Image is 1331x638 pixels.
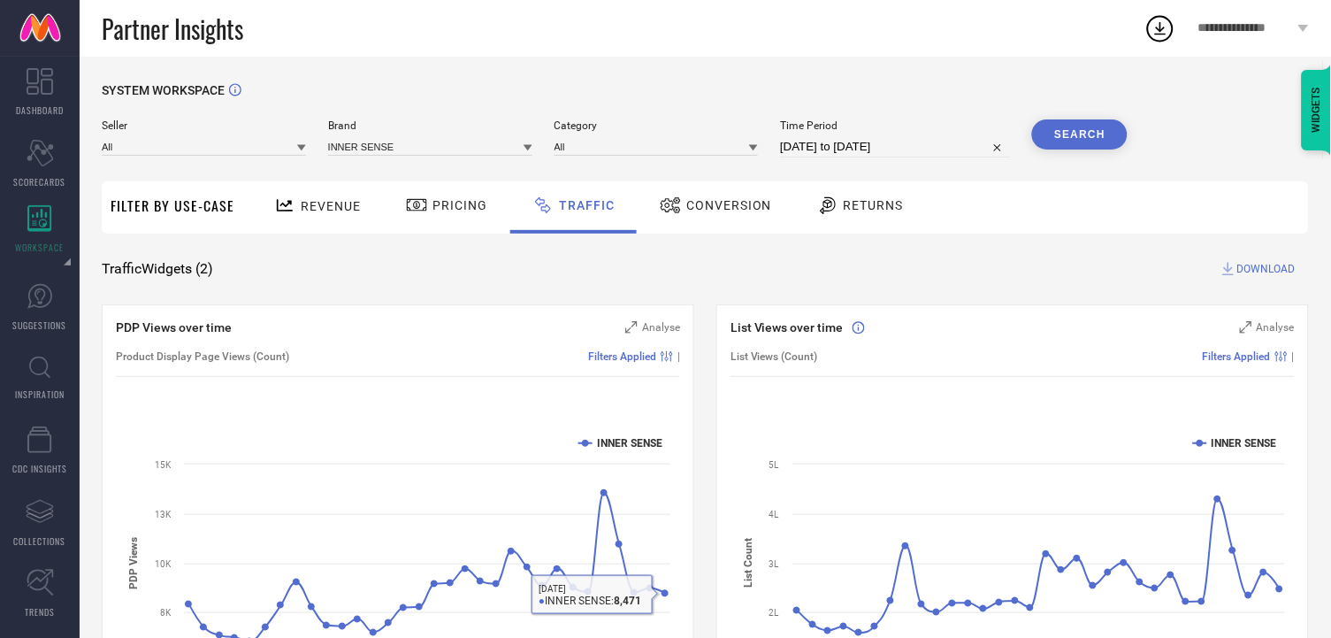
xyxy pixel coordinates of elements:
text: 2L [769,608,780,618]
span: List Views (Count) [731,350,818,363]
button: Search [1032,119,1128,150]
span: Filters Applied [1203,350,1271,363]
span: | [1292,350,1295,363]
span: Product Display Page Views (Count) [116,350,289,363]
span: TRENDS [25,605,55,619]
span: Seller [102,119,306,132]
text: INNER SENSE [1212,437,1277,450]
span: DOWNLOAD [1237,260,1296,278]
span: Analyse [1257,321,1295,334]
span: SCORECARDS [14,175,66,188]
span: Category [555,119,759,132]
svg: Zoom [1240,321,1252,334]
text: 4L [769,510,780,519]
text: 13K [155,510,172,519]
span: Brand [328,119,532,132]
span: Time Period [780,119,1010,132]
tspan: List Count [742,538,754,588]
span: | [677,350,680,363]
span: Returns [844,198,904,212]
span: Conversion [686,198,772,212]
text: INNER SENSE [597,437,662,450]
span: DASHBOARD [16,104,64,117]
span: Traffic [559,198,615,212]
span: Pricing [432,198,487,212]
span: CDC INSIGHTS [12,462,67,475]
span: PDP Views over time [116,320,232,334]
span: Analyse [642,321,680,334]
text: 3L [769,559,780,569]
span: Revenue [301,199,361,213]
text: 8K [160,608,172,618]
span: INSPIRATION [15,388,65,401]
span: WORKSPACE [16,241,65,254]
span: Traffic Widgets ( 2 ) [102,260,213,278]
span: Partner Insights [102,11,243,47]
tspan: PDP Views [127,537,140,589]
span: Filters Applied [588,350,656,363]
span: SYSTEM WORKSPACE [102,83,225,97]
span: Filter By Use-Case [111,195,234,216]
span: List Views over time [731,320,844,334]
div: Open download list [1144,12,1176,44]
text: 10K [155,559,172,569]
text: 5L [769,460,780,470]
input: Select time period [780,136,1010,158]
span: COLLECTIONS [14,534,66,548]
svg: Zoom [625,321,638,334]
text: 15K [155,460,172,470]
span: SUGGESTIONS [13,319,67,332]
